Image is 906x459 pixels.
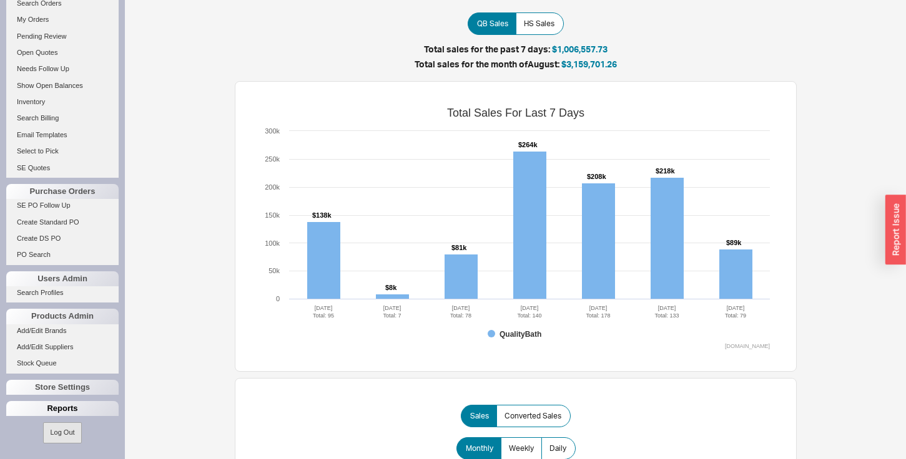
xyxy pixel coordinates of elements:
[587,173,606,180] tspan: $208k
[725,312,746,319] tspan: Total: 79
[509,443,534,453] span: Weekly
[315,305,332,311] tspan: [DATE]
[6,286,119,299] a: Search Profiles
[6,401,119,416] div: Reports
[552,44,608,54] span: $1,006,557.73
[521,305,538,311] tspan: [DATE]
[265,127,280,135] text: 300k
[265,211,280,219] text: 150k
[385,284,397,291] tspan: $8k
[589,305,607,311] tspan: [DATE]
[6,309,119,324] div: Products Admin
[6,357,119,370] a: Stock Queue
[6,232,119,245] a: Create DS PO
[265,155,280,163] text: 250k
[500,330,541,339] tspan: QualityBath
[466,443,493,453] span: Monthly
[137,45,894,54] h5: Total sales for the past 7 days:
[517,312,541,319] tspan: Total: 140
[561,59,617,69] span: $3,159,701.26
[6,46,119,59] a: Open Quotes
[137,60,894,69] h5: Total sales for the month of August :
[6,199,119,212] a: SE PO Follow Up
[6,184,119,199] div: Purchase Orders
[654,312,679,319] tspan: Total: 133
[586,312,610,319] tspan: Total: 178
[450,312,471,319] tspan: Total: 78
[505,411,561,421] span: Converted Sales
[268,267,280,274] text: 50k
[726,239,742,246] tspan: $89k
[451,244,467,251] tspan: $81k
[313,312,334,319] tspan: Total: 95
[6,271,119,286] div: Users Admin
[6,79,119,92] a: Show Open Balances
[6,341,119,354] a: Add/Edit Suppliers
[17,32,67,40] span: Pending Review
[6,13,119,26] a: My Orders
[549,443,566,453] span: Daily
[524,19,554,29] span: HS Sales
[6,145,119,158] a: Select to Pick
[6,95,119,109] a: Inventory
[383,305,401,311] tspan: [DATE]
[6,62,119,75] a: Needs Follow Up
[727,305,744,311] tspan: [DATE]
[6,128,119,142] a: Email Templates
[265,239,280,247] text: 100k
[6,324,119,337] a: Add/Edit Brands
[656,167,675,175] tspan: $218k
[6,248,119,261] a: PO Search
[470,411,489,421] span: Sales
[6,380,119,395] div: Store Settings
[6,162,119,175] a: SE Quotes
[447,107,584,119] tspan: Total Sales For Last 7 Days
[276,295,280,302] text: 0
[312,211,332,219] tspan: $138k
[452,305,470,311] tspan: [DATE]
[43,422,81,443] button: Log Out
[6,216,119,229] a: Create Standard PO
[725,343,770,349] text: [DOMAIN_NAME]
[658,305,676,311] tspan: [DATE]
[265,183,280,191] text: 200k
[383,312,401,319] tspan: Total: 7
[477,19,508,29] span: QB Sales
[518,141,538,148] tspan: $264k
[17,65,69,72] span: Needs Follow Up
[6,30,119,43] a: Pending Review
[6,112,119,125] a: Search Billing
